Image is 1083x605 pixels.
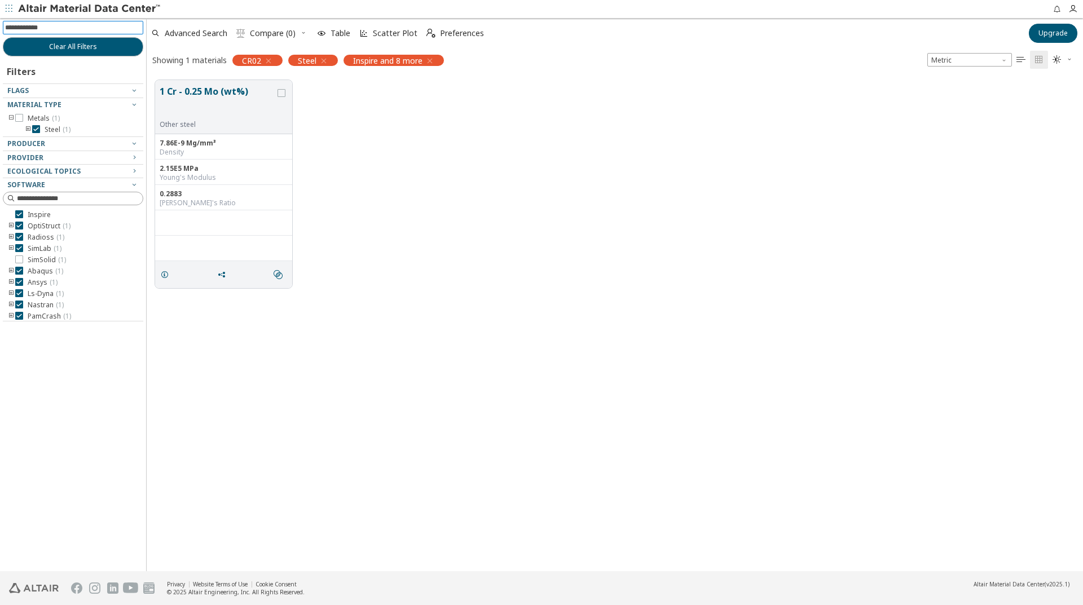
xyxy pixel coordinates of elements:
[373,29,417,37] span: Scatter Plot
[7,86,29,95] span: Flags
[927,53,1012,67] div: Unit System
[160,148,288,157] div: Density
[165,29,227,37] span: Advanced Search
[7,166,81,176] span: Ecological Topics
[49,42,97,51] span: Clear All Filters
[426,29,435,38] i: 
[28,301,64,310] span: Nastran
[28,210,51,219] span: Inspire
[7,222,15,231] i: toogle group
[974,580,1069,588] div: (v2025.1)
[7,233,15,242] i: toogle group
[52,113,60,123] span: ( 1 )
[353,55,422,65] span: Inspire and 8 more
[3,56,41,83] div: Filters
[3,137,143,151] button: Producer
[63,311,71,321] span: ( 1 )
[3,178,143,192] button: Software
[28,244,61,253] span: SimLab
[160,139,288,148] div: 7.86E-9 Mg/mm³
[28,267,63,276] span: Abaqus
[7,153,43,162] span: Provider
[1048,51,1077,69] button: Theme
[3,165,143,178] button: Ecological Topics
[1053,55,1062,64] i: 
[55,266,63,276] span: ( 1 )
[3,84,143,98] button: Flags
[3,151,143,165] button: Provider
[9,583,59,593] img: Altair Engineering
[63,125,71,134] span: ( 1 )
[927,53,1012,67] span: Metric
[7,114,15,123] i: toogle group
[56,289,64,298] span: ( 1 )
[152,55,227,65] div: Showing 1 materials
[167,580,185,588] a: Privacy
[28,222,71,231] span: OptiStruct
[298,55,316,65] span: Steel
[160,85,275,120] button: 1 Cr - 0.25 Mo (wt%)
[7,139,45,148] span: Producer
[1016,55,1025,64] i: 
[440,29,484,37] span: Preferences
[7,301,15,310] i: toogle group
[7,180,45,189] span: Software
[160,198,288,207] div: [PERSON_NAME]'s Ratio
[236,29,245,38] i: 
[974,580,1045,588] span: Altair Material Data Center
[1029,24,1077,43] button: Upgrade
[268,263,292,286] button: Similar search
[28,114,60,123] span: Metals
[56,300,64,310] span: ( 1 )
[250,29,296,37] span: Compare (0)
[58,255,66,264] span: ( 1 )
[160,120,275,129] div: Other steel
[331,29,350,37] span: Table
[3,98,143,112] button: Material Type
[1038,29,1068,38] span: Upgrade
[160,189,288,198] div: 0.2883
[1012,51,1030,69] button: Table View
[155,263,179,286] button: Details
[160,173,288,182] div: Young's Modulus
[193,580,248,588] a: Website Terms of Use
[45,125,71,134] span: Steel
[54,244,61,253] span: ( 1 )
[7,312,15,321] i: toogle group
[212,263,236,286] button: Share
[7,267,15,276] i: toogle group
[28,289,64,298] span: Ls-Dyna
[63,221,71,231] span: ( 1 )
[7,278,15,287] i: toogle group
[28,278,58,287] span: Ansys
[50,277,58,287] span: ( 1 )
[28,233,64,242] span: Radioss
[274,270,283,279] i: 
[7,289,15,298] i: toogle group
[7,100,61,109] span: Material Type
[256,580,297,588] a: Cookie Consent
[1034,55,1044,64] i: 
[28,255,66,264] span: SimSolid
[18,3,162,15] img: Altair Material Data Center
[7,244,15,253] i: toogle group
[242,55,261,65] span: CR02
[3,37,143,56] button: Clear All Filters
[28,312,71,321] span: PamCrash
[167,588,305,596] div: © 2025 Altair Engineering, Inc. All Rights Reserved.
[160,164,288,173] div: 2.15E5 MPa
[1030,51,1048,69] button: Tile View
[24,125,32,134] i: toogle group
[147,72,1083,571] div: grid
[56,232,64,242] span: ( 1 )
